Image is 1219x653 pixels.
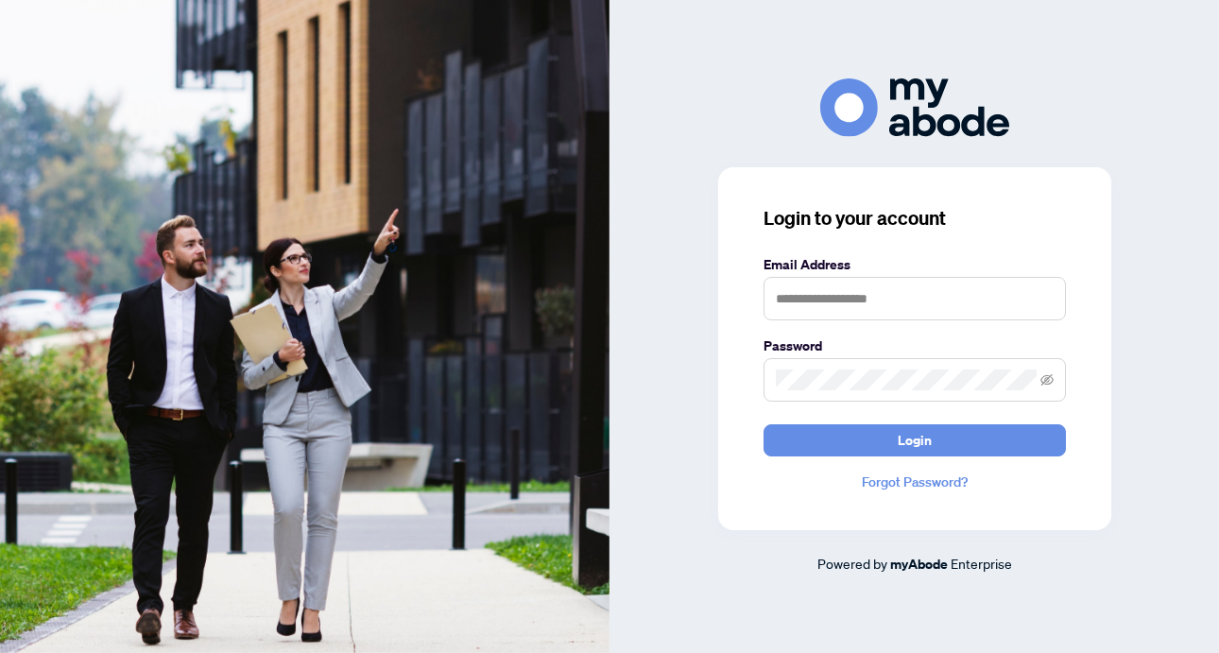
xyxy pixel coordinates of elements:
span: Login [898,425,932,455]
h3: Login to your account [764,205,1066,232]
a: myAbode [890,554,948,575]
img: ma-logo [820,78,1009,136]
a: Forgot Password? [764,472,1066,492]
span: Enterprise [951,555,1012,572]
button: Login [764,424,1066,456]
label: Email Address [764,254,1066,275]
span: eye-invisible [1040,373,1054,387]
span: Powered by [817,555,887,572]
label: Password [764,335,1066,356]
